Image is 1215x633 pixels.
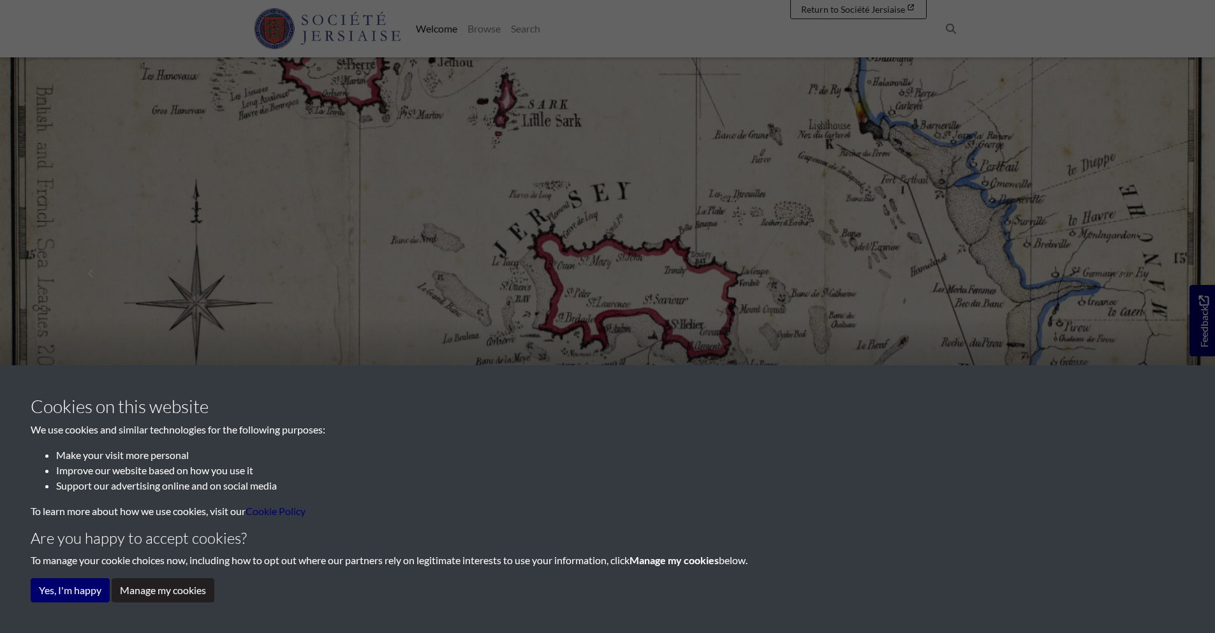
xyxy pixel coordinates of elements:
[31,422,1184,437] p: We use cookies and similar technologies for the following purposes:
[246,505,306,517] a: learn more about cookies
[31,396,1184,418] h3: Cookies on this website
[31,578,110,602] button: Yes, I'm happy
[112,578,214,602] button: Manage my cookies
[31,529,1184,548] h4: Are you happy to accept cookies?
[31,504,1184,519] p: To learn more about how we use cookies, visit our
[630,554,719,566] strong: Manage my cookies
[31,553,1184,568] p: To manage your cookie choices now, including how to opt out where our partners rely on legitimate...
[56,447,1184,463] li: Make your visit more personal
[56,478,1184,493] li: Support our advertising online and on social media
[56,463,1184,478] li: Improve our website based on how you use it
